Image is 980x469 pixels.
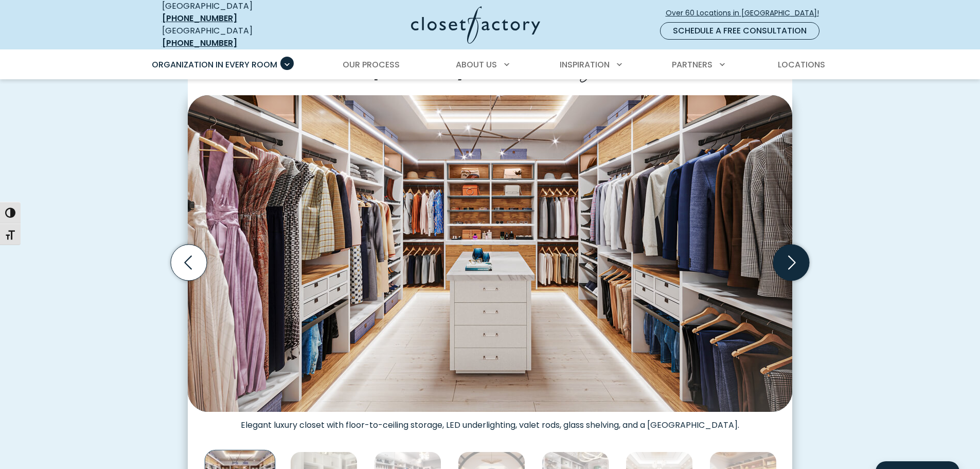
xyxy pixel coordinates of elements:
a: [PHONE_NUMBER] [162,37,237,49]
span: About Us [456,59,497,71]
div: [GEOGRAPHIC_DATA] [162,25,311,49]
figcaption: Elegant luxury closet with floor-to-ceiling storage, LED underlighting, valet rods, glass shelvin... [188,412,792,430]
span: Organization in Every Room [152,59,277,71]
span: Locations [778,59,825,71]
span: Inspiration [560,59,610,71]
span: Our Process [343,59,400,71]
span: Partners [672,59,712,71]
button: Next slide [769,240,813,285]
img: Closet Factory Logo [411,6,540,44]
button: Previous slide [167,240,211,285]
a: Over 60 Locations in [GEOGRAPHIC_DATA]! [665,4,828,22]
img: Elegant luxury closet with floor-to-ceiling storage, LED underlighting, valet rods, glass shelvin... [188,95,792,412]
a: [PHONE_NUMBER] [162,12,237,24]
a: Schedule a Free Consultation [660,22,819,40]
nav: Primary Menu [145,50,836,79]
span: Over 60 Locations in [GEOGRAPHIC_DATA]! [666,8,827,19]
